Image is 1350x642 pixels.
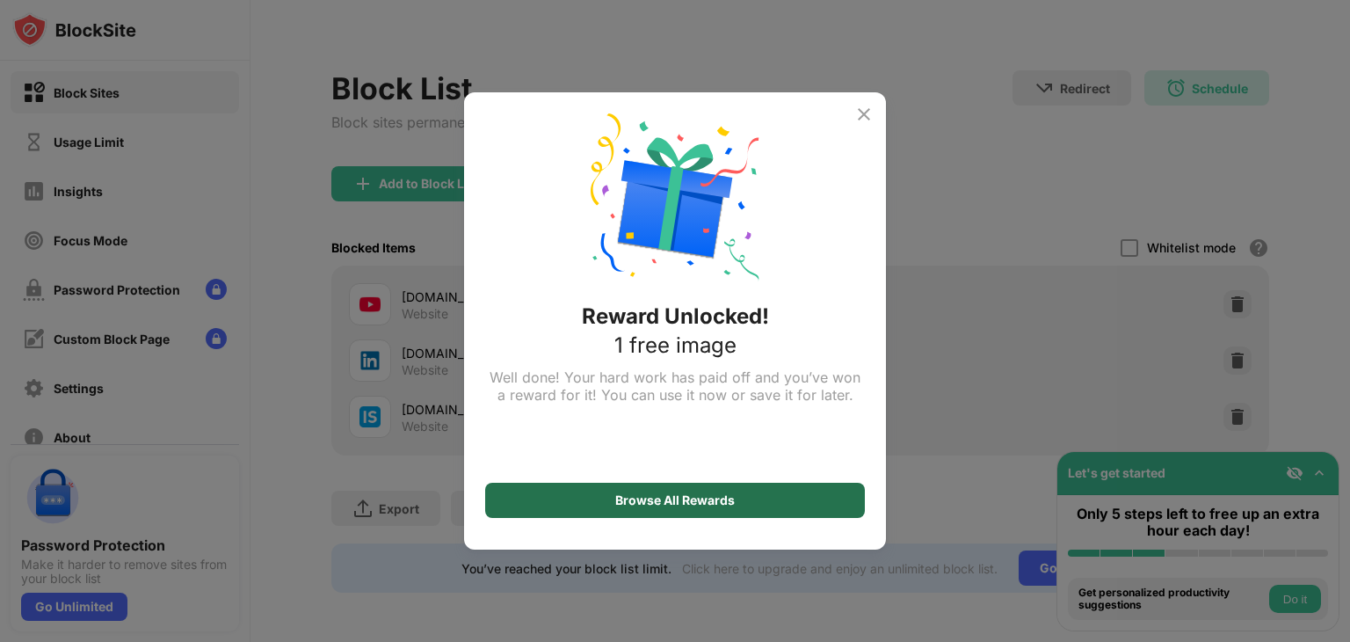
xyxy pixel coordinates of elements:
div: 1 free image [614,332,737,358]
div: Reward Unlocked! [582,303,769,329]
img: reward-unlock.svg [591,113,759,282]
div: Browse All Rewards [615,493,735,507]
img: x-button.svg [853,104,875,125]
div: Well done! Your hard work has paid off and you’ve won a reward for it! You can use it now or save... [485,368,865,404]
